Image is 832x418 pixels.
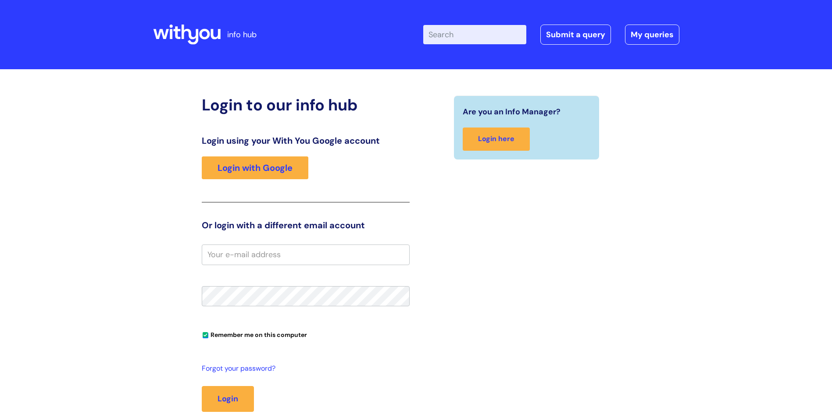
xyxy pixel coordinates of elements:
[463,128,530,151] a: Login here
[202,220,410,230] h3: Or login with a different email account
[202,156,308,179] a: Login with Google
[202,135,410,146] h3: Login using your With You Google account
[202,244,410,265] input: Your e-mail address
[202,327,410,341] div: You can uncheck this option if you're logging in from a shared device
[203,333,208,338] input: Remember me on this computer
[202,96,410,114] h2: Login to our info hub
[202,386,254,411] button: Login
[423,25,526,44] input: Search
[463,105,561,119] span: Are you an Info Manager?
[625,25,679,45] a: My queries
[540,25,611,45] a: Submit a query
[202,362,405,375] a: Forgot your password?
[202,329,307,339] label: Remember me on this computer
[227,28,257,42] p: info hub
